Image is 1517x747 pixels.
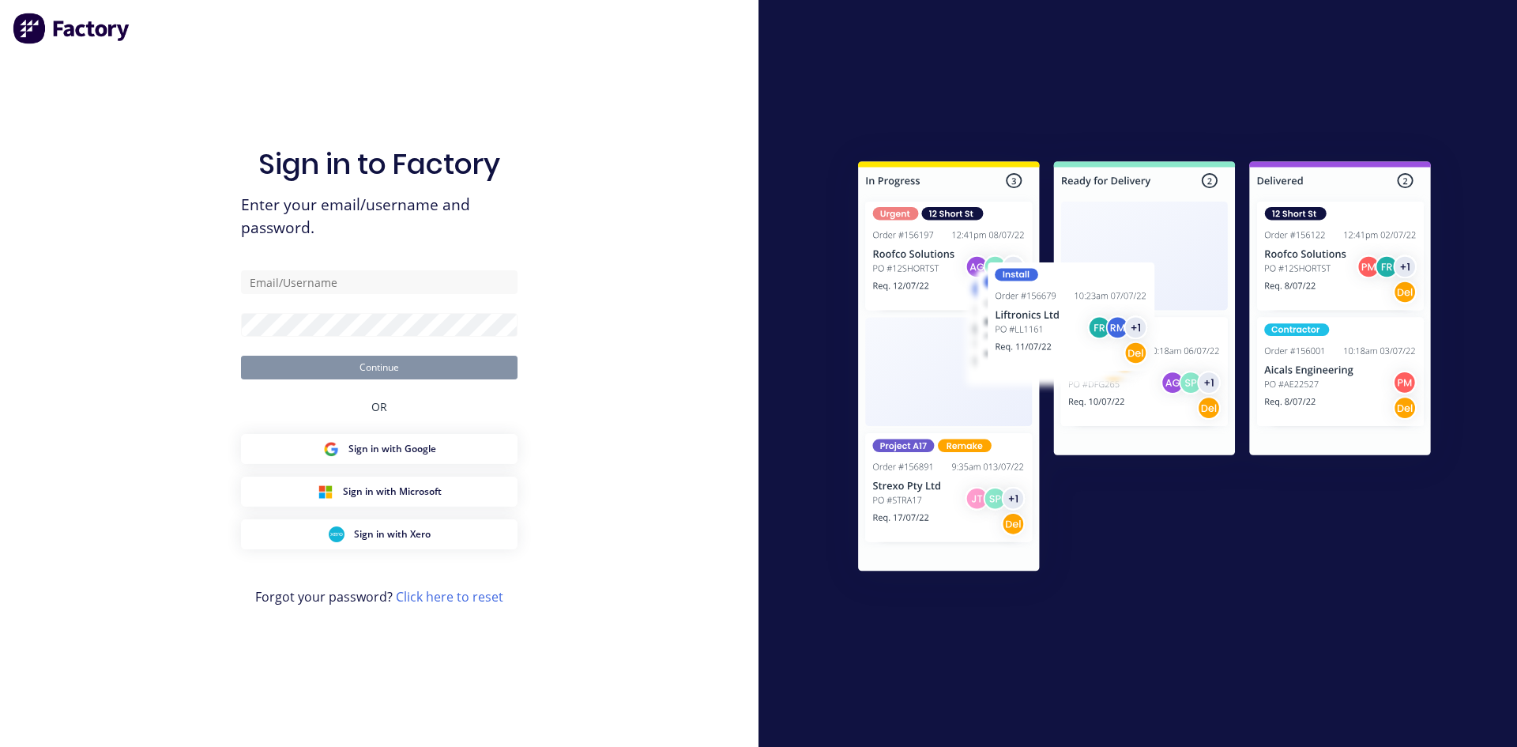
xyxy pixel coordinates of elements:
img: Google Sign in [323,441,339,457]
img: Microsoft Sign in [318,484,333,500]
button: Xero Sign inSign in with Xero [241,519,518,549]
button: Google Sign inSign in with Google [241,434,518,464]
div: OR [371,379,387,434]
span: Sign in with Google [348,442,436,456]
img: Factory [13,13,131,44]
img: Xero Sign in [329,526,344,542]
button: Continue [241,356,518,379]
span: Enter your email/username and password. [241,194,518,240]
img: Sign in [823,130,1466,609]
span: Sign in with Microsoft [343,485,442,499]
span: Forgot your password? [255,587,503,606]
a: Click here to reset [396,588,503,606]
h1: Sign in to Factory [258,147,500,181]
span: Sign in with Xero [354,527,431,541]
input: Email/Username [241,270,518,294]
button: Microsoft Sign inSign in with Microsoft [241,477,518,507]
